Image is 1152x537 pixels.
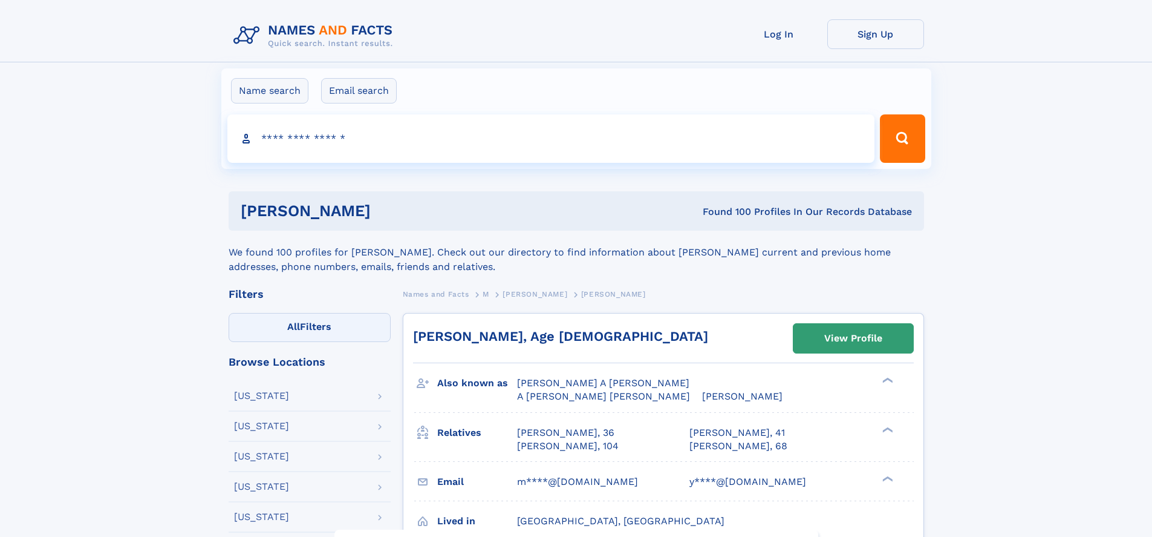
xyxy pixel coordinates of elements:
[731,19,827,49] a: Log In
[536,205,912,219] div: Found 100 Profiles In Our Records Database
[689,440,787,453] a: [PERSON_NAME], 68
[879,377,894,384] div: ❯
[437,472,517,492] h3: Email
[229,357,391,367] div: Browse Locations
[517,390,690,402] span: A [PERSON_NAME] [PERSON_NAME]
[229,313,391,342] label: Filters
[879,426,894,433] div: ❯
[503,286,567,301] a: [PERSON_NAME]
[483,290,489,298] span: M
[689,426,785,440] a: [PERSON_NAME], 41
[234,512,289,522] div: [US_STATE]
[234,391,289,401] div: [US_STATE]
[517,440,619,453] a: [PERSON_NAME], 104
[287,321,300,332] span: All
[517,515,724,527] span: [GEOGRAPHIC_DATA], [GEOGRAPHIC_DATA]
[234,452,289,461] div: [US_STATE]
[581,290,646,298] span: [PERSON_NAME]
[827,19,924,49] a: Sign Up
[702,390,783,402] span: [PERSON_NAME]
[437,423,517,443] h3: Relatives
[241,203,537,219] h1: [PERSON_NAME]
[437,373,517,394] h3: Also known as
[483,286,489,301] a: M
[229,19,403,52] img: Logo Names and Facts
[229,231,924,274] div: We found 100 profiles for [PERSON_NAME]. Check out our directory to find information about [PERSO...
[517,377,689,389] span: [PERSON_NAME] A [PERSON_NAME]
[403,286,469,301] a: Names and Facts
[227,114,875,163] input: search input
[231,78,308,104] label: Name search
[321,78,397,104] label: Email search
[437,511,517,532] h3: Lived in
[793,324,913,353] a: View Profile
[517,426,614,440] a: [PERSON_NAME], 36
[879,475,894,483] div: ❯
[413,329,708,344] a: [PERSON_NAME], Age [DEMOGRAPHIC_DATA]
[234,421,289,431] div: [US_STATE]
[234,482,289,492] div: [US_STATE]
[229,289,391,300] div: Filters
[880,114,925,163] button: Search Button
[824,325,882,352] div: View Profile
[503,290,567,298] span: [PERSON_NAME]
